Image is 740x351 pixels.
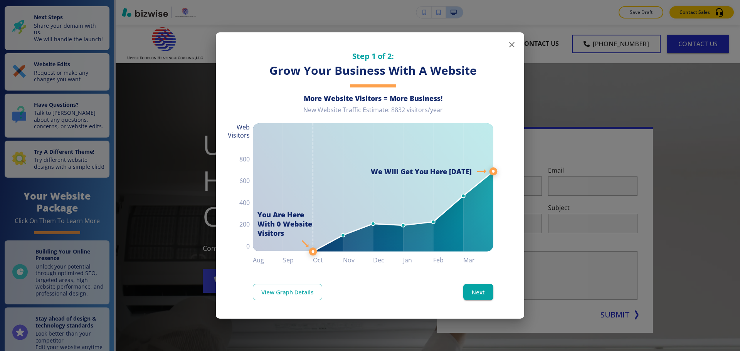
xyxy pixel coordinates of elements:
h6: More Website Visitors = More Business! [253,94,493,103]
h6: Dec [373,255,403,265]
h3: Grow Your Business With A Website [253,63,493,79]
h6: Aug [253,255,283,265]
h6: Feb [433,255,463,265]
a: View Graph Details [253,284,322,300]
button: Next [463,284,493,300]
h6: Mar [463,255,493,265]
div: New Website Traffic Estimate: 8832 visitors/year [253,106,493,120]
h6: Nov [343,255,373,265]
h6: Sep [283,255,313,265]
h5: Step 1 of 2: [253,51,493,61]
h6: Oct [313,255,343,265]
h6: Jan [403,255,433,265]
